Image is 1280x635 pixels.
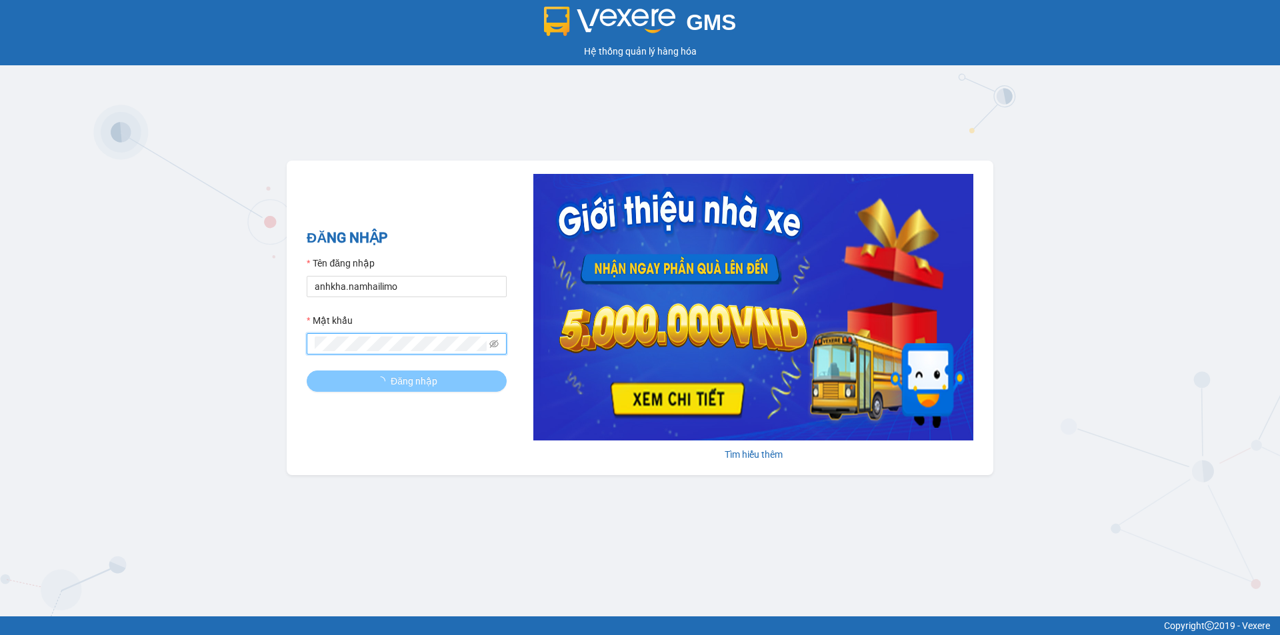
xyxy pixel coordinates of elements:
[376,376,391,386] span: loading
[533,447,973,462] div: Tìm hiểu thêm
[544,20,737,31] a: GMS
[489,339,499,348] span: eye-invisible
[10,618,1270,633] div: Copyright 2019 - Vexere
[307,256,375,271] label: Tên đăng nhập
[307,313,353,328] label: Mật khẩu
[544,7,676,36] img: logo 2
[391,374,437,388] span: Đăng nhập
[307,370,507,392] button: Đăng nhập
[307,227,507,249] h2: ĐĂNG NHẬP
[533,174,973,440] img: banner-0
[307,276,507,297] input: Tên đăng nhập
[3,44,1277,59] div: Hệ thống quản lý hàng hóa
[1205,621,1214,630] span: copyright
[686,10,736,35] span: GMS
[315,336,487,351] input: Mật khẩu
